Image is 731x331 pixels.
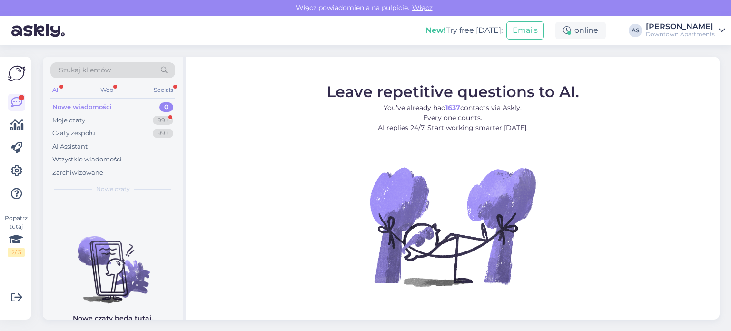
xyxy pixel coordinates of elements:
div: Zarchiwizowane [52,168,103,178]
span: Szukaj klientów [59,65,111,75]
span: Włącz [409,3,435,12]
div: Socials [152,84,175,96]
div: [PERSON_NAME] [646,23,715,30]
img: No Chat active [367,140,538,312]
div: Czaty zespołu [52,129,95,138]
p: You’ve already had contacts via Askly. Every one counts. AI replies 24/7. Start working smarter [... [326,103,579,133]
div: Nowe wiadomości [52,102,112,112]
div: 99+ [153,129,173,138]
span: Nowe czaty [96,185,130,193]
div: Wszystkie wiadomości [52,155,122,164]
div: AS [629,24,642,37]
div: Moje czaty [52,116,85,125]
div: Try free [DATE]: [425,25,503,36]
div: Popatrz tutaj [8,214,25,257]
div: All [50,84,61,96]
div: 99+ [153,116,173,125]
div: online [555,22,606,39]
p: Nowe czaty będą tutaj. [73,313,153,323]
img: Askly Logo [8,64,26,82]
a: [PERSON_NAME]Downtown Apartments [646,23,725,38]
img: No chats [43,219,183,305]
b: 1637 [445,103,460,112]
span: Leave repetitive questions to AI. [326,82,579,101]
button: Emails [506,21,544,40]
div: Web [99,84,115,96]
div: 0 [159,102,173,112]
div: Downtown Apartments [646,30,715,38]
b: New! [425,26,446,35]
div: AI Assistant [52,142,88,151]
div: 2 / 3 [8,248,25,257]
